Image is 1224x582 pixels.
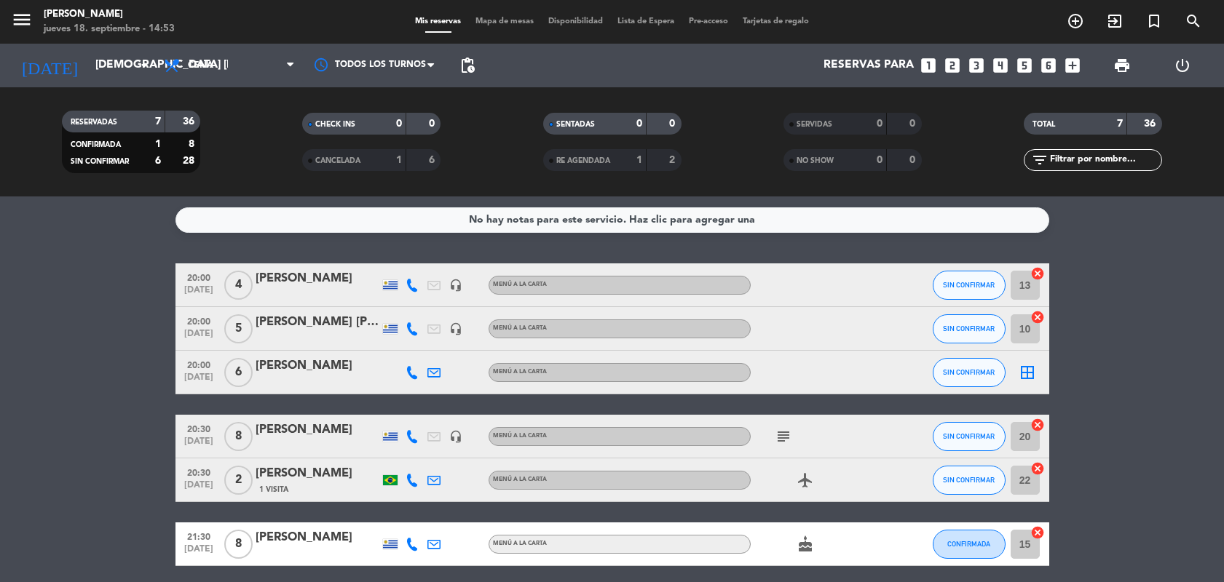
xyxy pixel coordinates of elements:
[943,368,995,376] span: SIN CONFIRMAR
[449,430,462,443] i: headset_mic
[919,56,938,75] i: looks_one
[181,356,217,372] span: 20:00
[493,433,547,439] span: MENÚ A LA CARTA
[636,155,642,165] strong: 1
[1185,12,1202,30] i: search
[493,325,547,331] span: MENÚ A LA CARTA
[181,436,217,453] span: [DATE]
[1117,119,1123,129] strong: 7
[556,121,595,128] span: SENTADAS
[224,530,253,559] span: 8
[256,464,379,483] div: [PERSON_NAME]
[449,279,462,292] i: headset_mic
[315,157,360,164] span: CANCELADA
[256,420,379,439] div: [PERSON_NAME]
[44,7,175,22] div: [PERSON_NAME]
[11,49,88,81] i: [DATE]
[181,285,217,302] span: [DATE]
[1019,364,1036,381] i: border_all
[943,324,995,332] span: SIN CONFIRMAR
[468,17,541,25] span: Mapa de mesas
[181,527,217,544] span: 21:30
[1039,56,1058,75] i: looks_6
[1032,121,1055,128] span: TOTAL
[933,530,1006,559] button: CONFIRMADA
[188,60,213,71] span: Cena
[224,314,253,343] span: 5
[224,358,253,387] span: 6
[189,139,197,149] strong: 8
[396,119,402,129] strong: 0
[775,428,792,445] i: subject
[1174,57,1191,74] i: power_settings_new
[1030,461,1045,476] i: cancel
[181,372,217,389] span: [DATE]
[493,477,547,482] span: MENÚ A LA CARTA
[44,22,175,36] div: jueves 18. septiembre - 14:53
[1031,151,1049,169] i: filter_list
[71,119,117,126] span: RESERVADAS
[71,158,129,165] span: SIN CONFIRMAR
[933,271,1006,300] button: SIN CONFIRMAR
[556,157,610,164] span: RE AGENDADA
[1030,310,1045,324] i: cancel
[183,156,197,166] strong: 28
[933,314,1006,343] button: SIN CONFIRMAR
[1030,418,1045,432] i: cancel
[256,528,379,547] div: [PERSON_NAME]
[933,466,1006,495] button: SIN CONFIRMAR
[943,476,995,484] span: SIN CONFIRMAR
[735,17,816,25] span: Tarjetas de regalo
[991,56,1010,75] i: looks_4
[181,463,217,480] span: 20:30
[396,155,402,165] strong: 1
[933,422,1006,451] button: SIN CONFIRMAR
[224,466,253,495] span: 2
[1030,525,1045,540] i: cancel
[459,57,476,74] span: pending_actions
[155,139,161,149] strong: 1
[181,268,217,285] span: 20:00
[1106,12,1124,30] i: exit_to_app
[797,157,834,164] span: NO SHOW
[71,141,121,148] span: CONFIRMADA
[224,271,253,300] span: 4
[1049,152,1161,168] input: Filtrar por nombre...
[669,155,678,165] strong: 2
[1067,12,1084,30] i: add_circle_outline
[429,155,438,165] strong: 6
[877,155,883,165] strong: 0
[449,322,462,335] i: headset_mic
[877,119,883,129] strong: 0
[315,121,355,128] span: CHECK INS
[1030,266,1045,281] i: cancel
[1063,56,1082,75] i: add_box
[610,17,682,25] span: Lista de Espera
[943,281,995,289] span: SIN CONFIRMAR
[259,484,288,495] span: 1 Visita
[429,119,438,129] strong: 0
[1153,44,1213,87] div: LOG OUT
[967,56,986,75] i: looks_3
[909,155,918,165] strong: 0
[181,329,217,346] span: [DATE]
[469,212,755,228] div: No hay notas para este servicio. Haz clic para agregar una
[181,480,217,497] span: [DATE]
[493,369,547,375] span: MENÚ A LA CARTA
[408,17,468,25] span: Mis reservas
[682,17,735,25] span: Pre-acceso
[943,432,995,440] span: SIN CONFIRMAR
[183,116,197,127] strong: 36
[797,471,814,489] i: airplanemode_active
[155,116,161,127] strong: 7
[943,56,962,75] i: looks_two
[135,57,153,74] i: arrow_drop_down
[1113,57,1131,74] span: print
[155,156,161,166] strong: 6
[797,121,832,128] span: SERVIDAS
[1145,12,1163,30] i: turned_in_not
[493,541,547,546] span: MENÚ A LA CARTA
[224,422,253,451] span: 8
[947,540,990,548] span: CONFIRMADA
[11,9,33,36] button: menu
